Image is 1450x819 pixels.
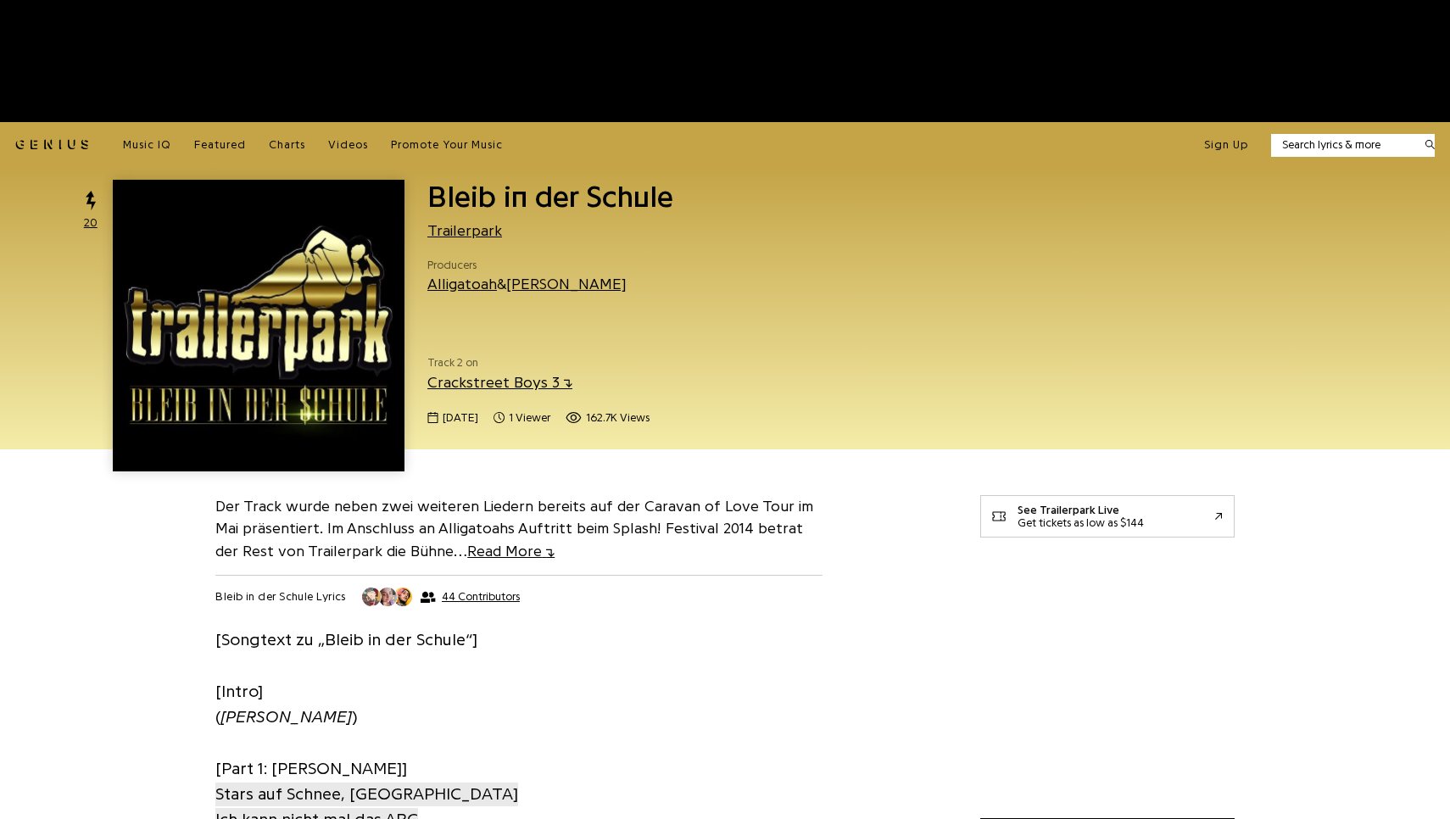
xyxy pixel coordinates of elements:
span: Videos [328,139,368,150]
a: Der Track wurde neben zwei weiteren Liedern bereits auf der Caravan of Love Tour im Mai präsentie... [215,499,813,560]
iframe: Primis Frame [980,195,981,196]
span: Producers [427,257,627,274]
span: 1 viewer [494,409,550,426]
span: Promote Your Music [391,139,503,150]
a: Music IQ [123,137,171,153]
span: 162,712 views [566,409,650,426]
span: 1 viewer [509,409,550,426]
div: See Trailerpark Live [1018,504,1144,516]
span: Bleib in der Schule [427,181,673,212]
a: Charts [269,137,305,153]
input: Search lyrics & more [1271,136,1414,153]
a: Videos [328,137,368,153]
i: [PERSON_NAME] [220,708,352,726]
span: 20 [84,214,98,231]
button: Sign Up [1204,137,1248,153]
h2: Bleib in der Schule Lyrics [215,589,346,604]
a: [PERSON_NAME] [506,276,627,292]
span: 44 Contributors [442,590,520,604]
span: Charts [269,139,305,150]
a: See Trailerpark LiveGet tickets as low as $144 [980,495,1235,538]
div: & [427,273,627,295]
a: Crackstreet Boys 3 [427,375,572,390]
a: Alligatoah [427,276,497,292]
button: 44 Contributors [361,587,520,607]
a: Featured [194,137,246,153]
a: Promote Your Music [391,137,503,153]
div: Get tickets as low as $144 [1018,516,1144,529]
span: Track 2 on [427,354,957,371]
span: [DATE] [443,409,478,426]
img: Cover art for Bleib in der Schule by Trailerpark [113,180,404,471]
span: 162.7K views [586,409,650,426]
span: Read More [467,543,555,559]
span: Featured [194,139,246,150]
span: Music IQ [123,139,171,150]
a: Trailerpark [427,223,502,238]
